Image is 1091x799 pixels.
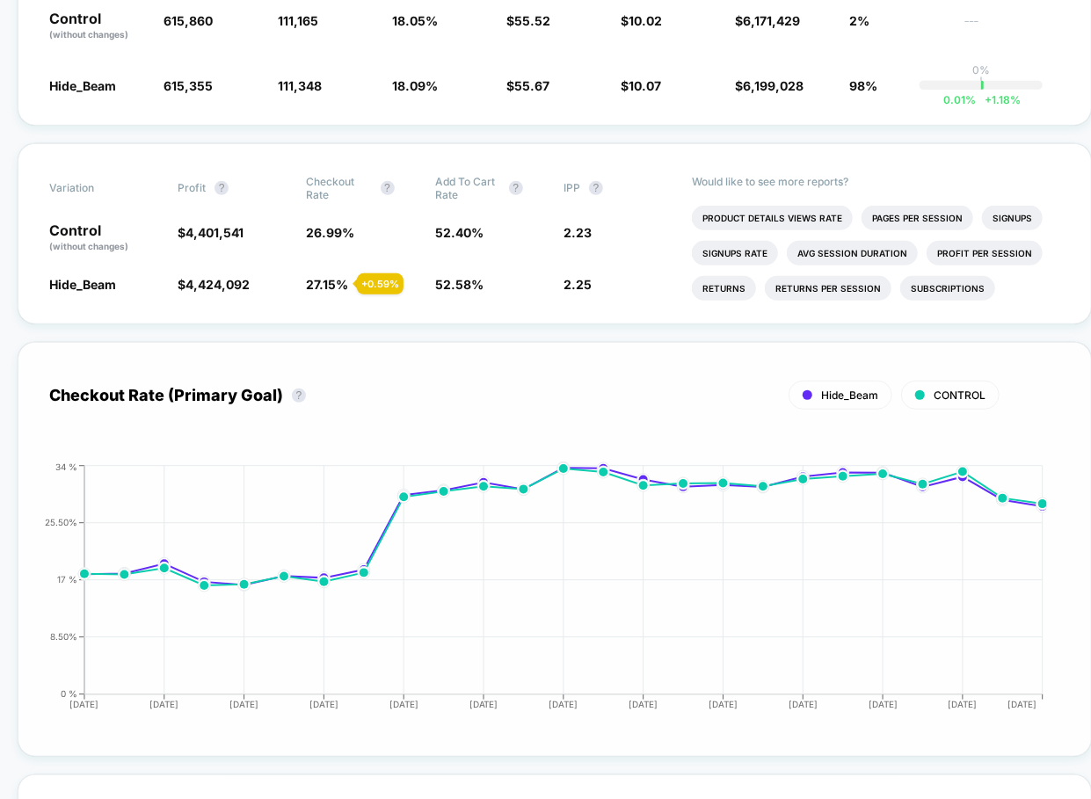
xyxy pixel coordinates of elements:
li: Returns [692,276,756,301]
tspan: 17 % [57,574,77,585]
li: Profit Per Session [927,241,1043,265]
tspan: [DATE] [549,699,578,709]
span: Profit [178,181,206,194]
span: 27.15 % [307,277,349,292]
span: 52.40 % [435,225,484,240]
span: $ [178,277,250,292]
span: 4,424,092 [185,277,250,292]
span: 55.52 [514,13,550,28]
li: Signups [982,206,1043,230]
span: 6,171,429 [743,13,800,28]
span: 0.01 % [943,93,976,106]
span: 2.25 [564,277,592,292]
tspan: [DATE] [469,699,498,709]
span: $ [735,13,800,28]
tspan: [DATE] [629,699,658,709]
span: $ [735,78,804,93]
span: $ [178,225,244,240]
p: Control [49,11,146,41]
span: Hide_Beam [49,277,116,292]
li: Signups Rate [692,241,778,265]
span: 10.07 [629,78,661,93]
div: CHECKOUT_RATE [32,461,1043,725]
button: ? [509,181,523,195]
span: $ [621,13,662,28]
tspan: [DATE] [789,699,818,709]
tspan: [DATE] [949,699,978,709]
span: Variation [49,175,146,201]
span: IPP [564,181,580,194]
button: ? [215,181,229,195]
span: 26.99 % [307,225,355,240]
tspan: [DATE] [389,699,418,709]
p: Would like to see more reports? [692,175,1060,188]
span: Checkout Rate [307,175,372,201]
div: + 0.59 % [357,273,404,294]
button: ? [589,181,603,195]
span: (without changes) [49,241,128,251]
p: | [979,76,983,90]
button: ? [292,389,306,403]
tspan: [DATE] [309,699,338,709]
span: Hide_Beam [821,389,878,402]
span: 18.05 % [392,13,438,28]
span: (without changes) [49,29,128,40]
tspan: 8.50% [50,631,77,642]
li: Subscriptions [900,276,995,301]
span: 18.09 % [392,78,438,93]
li: Avg Session Duration [787,241,918,265]
span: $ [621,78,661,93]
li: Pages Per Session [862,206,973,230]
span: 615,355 [164,78,213,93]
tspan: 25.50% [45,517,77,527]
span: 1.18 % [976,93,1021,106]
span: 111,165 [278,13,318,28]
span: 6,199,028 [743,78,804,93]
p: 0% [972,63,990,76]
li: Returns Per Session [765,276,891,301]
span: 55.67 [514,78,549,93]
tspan: [DATE] [709,699,738,709]
span: Add To Cart Rate [435,175,500,201]
span: --- [964,16,1060,41]
span: Hide_Beam [49,78,116,93]
tspan: 34 % [55,461,77,471]
span: + [985,93,992,106]
span: 2.23 [564,225,592,240]
span: 4,401,541 [185,225,244,240]
tspan: [DATE] [1007,699,1036,709]
tspan: [DATE] [69,699,98,709]
tspan: 0 % [61,688,77,699]
span: 111,348 [278,78,322,93]
span: 98% [849,78,877,93]
button: ? [381,181,395,195]
li: Product Details Views Rate [692,206,853,230]
tspan: [DATE] [869,699,898,709]
span: 2% [849,13,869,28]
tspan: [DATE] [229,699,258,709]
span: $ [506,78,549,93]
span: $ [506,13,550,28]
tspan: [DATE] [149,699,178,709]
span: 615,860 [164,13,213,28]
span: 10.02 [629,13,662,28]
span: CONTROL [934,389,986,402]
p: Control [49,223,160,253]
span: 52.58 % [435,277,484,292]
